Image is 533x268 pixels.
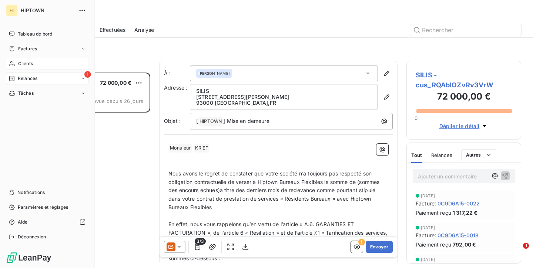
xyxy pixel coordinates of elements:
span: Facture : [416,231,436,239]
span: KRIEF [194,144,209,153]
span: Tableau de bord [18,31,52,37]
span: Paiement reçu [416,209,451,217]
span: Paramètres et réglages [18,204,68,211]
span: 0 [415,115,418,121]
span: 792,00 € [453,241,476,248]
span: 72 000,00 € [100,80,131,86]
span: ] Mise en demeure [223,118,269,124]
span: Effectuées [100,26,126,34]
button: Autres [461,149,497,161]
span: [DATE] [421,257,435,262]
span: Déplier le détail [439,122,480,130]
label: À : [164,70,190,77]
span: Tout [411,152,422,158]
span: prévue depuis 26 jours [88,98,143,104]
span: [DATE] [421,194,435,198]
img: Logo LeanPay [6,252,52,264]
span: [PERSON_NAME] [198,71,230,76]
span: 3/3 [195,238,206,245]
span: Nous avons le regret de constater que votre société n’a toujours pas respecté son obligation cont... [168,170,381,211]
span: Aide [18,219,28,225]
button: Déplier le détail [437,122,491,130]
span: [ [196,118,198,124]
div: HI [6,4,18,16]
span: Objet : [164,118,181,124]
span: Clients [18,60,33,67]
span: 1 [84,71,91,78]
input: Rechercher [410,24,521,36]
span: Relances [431,152,452,158]
span: Paiement reçu [416,241,451,248]
span: Analyse [134,26,154,34]
span: Factures [18,46,37,52]
span: Déconnexion [18,234,46,240]
p: SILIS [196,88,372,94]
span: Facture : [416,200,436,207]
span: Relances [18,75,37,82]
span: 1 317,22 € [453,209,478,217]
span: 0C9D6A15-0018 [438,231,479,239]
p: 93000 [GEOGRAPHIC_DATA] , FR [196,100,372,106]
span: [DATE] [421,225,435,230]
span: HIPTOWN [21,7,74,13]
span: Adresse : [164,84,187,91]
span: En effet, nous vous rappelons qu’en vertu de l’article « A.6. GARANTIES ET FACTURATION », de l’ar... [168,221,389,244]
span: Tâches [18,90,34,97]
p: [STREET_ADDRESS][PERSON_NAME] [196,94,372,100]
span: 0C9D6A15-0022 [438,200,480,207]
h3: 72 000,00 € [416,90,512,105]
span: HIPTOWN [198,117,223,126]
a: Aide [6,216,88,228]
span: SILIS - cus_RQAbIOZvRv3VrW [416,70,512,90]
iframe: Intercom live chat [508,243,526,261]
span: Monsieur [169,144,192,153]
button: Envoyer [366,241,393,253]
span: Notifications [17,189,45,196]
span: 1 [523,243,529,249]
